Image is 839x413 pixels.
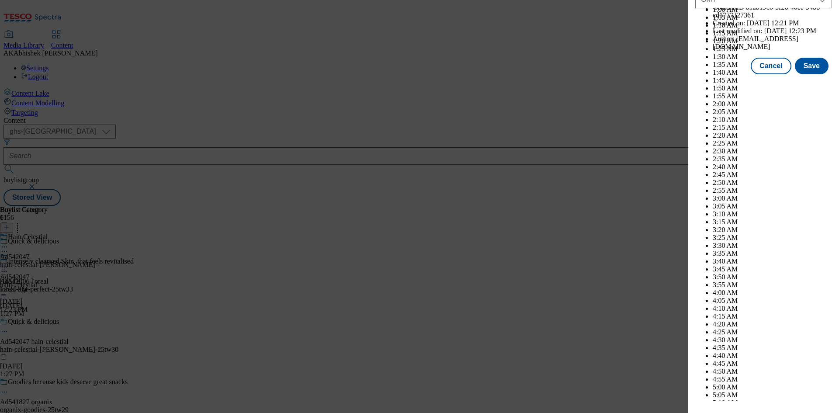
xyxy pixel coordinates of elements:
[713,273,832,281] li: 3:50 AM
[713,320,832,328] li: 4:20 AM
[713,124,832,132] li: 2:15 AM
[713,171,832,179] li: 2:45 AM
[713,375,832,383] li: 4:55 AM
[713,226,832,234] li: 3:20 AM
[713,179,832,187] li: 2:50 AM
[713,281,832,289] li: 3:55 AM
[713,336,832,344] li: 4:30 AM
[713,14,832,21] li: 1:05 AM
[713,69,832,76] li: 1:40 AM
[795,58,829,74] button: Save
[713,202,832,210] li: 3:05 AM
[713,45,832,53] li: 1:25 AM
[713,100,832,108] li: 2:00 AM
[713,61,832,69] li: 1:35 AM
[713,352,832,360] li: 4:40 AM
[713,210,832,218] li: 3:10 AM
[713,328,832,336] li: 4:25 AM
[713,76,832,84] li: 1:45 AM
[713,250,832,257] li: 3:35 AM
[713,312,832,320] li: 4:15 AM
[713,21,832,29] li: 1:10 AM
[713,163,832,171] li: 2:40 AM
[713,242,832,250] li: 3:30 AM
[713,6,832,14] li: 1:00 AM
[713,155,832,163] li: 2:35 AM
[713,289,832,297] li: 4:00 AM
[713,368,832,375] li: 4:50 AM
[713,116,832,124] li: 2:10 AM
[713,360,832,368] li: 4:45 AM
[713,92,832,100] li: 1:55 AM
[713,53,832,61] li: 1:30 AM
[713,29,832,37] li: 1:15 AM
[713,305,832,312] li: 4:10 AM
[713,297,832,305] li: 4:05 AM
[713,139,832,147] li: 2:25 AM
[713,218,832,226] li: 3:15 AM
[713,391,832,399] li: 5:05 AM
[713,399,832,407] li: 5:10 AM
[713,344,832,352] li: 4:35 AM
[713,194,832,202] li: 3:00 AM
[713,265,832,273] li: 3:45 AM
[713,37,832,45] li: 1:20 AM
[713,108,832,116] li: 2:05 AM
[751,58,791,74] button: Cancel
[713,234,832,242] li: 3:25 AM
[713,257,832,265] li: 3:40 AM
[713,187,832,194] li: 2:55 AM
[713,132,832,139] li: 2:20 AM
[713,147,832,155] li: 2:30 AM
[713,84,832,92] li: 1:50 AM
[713,383,832,391] li: 5:00 AM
